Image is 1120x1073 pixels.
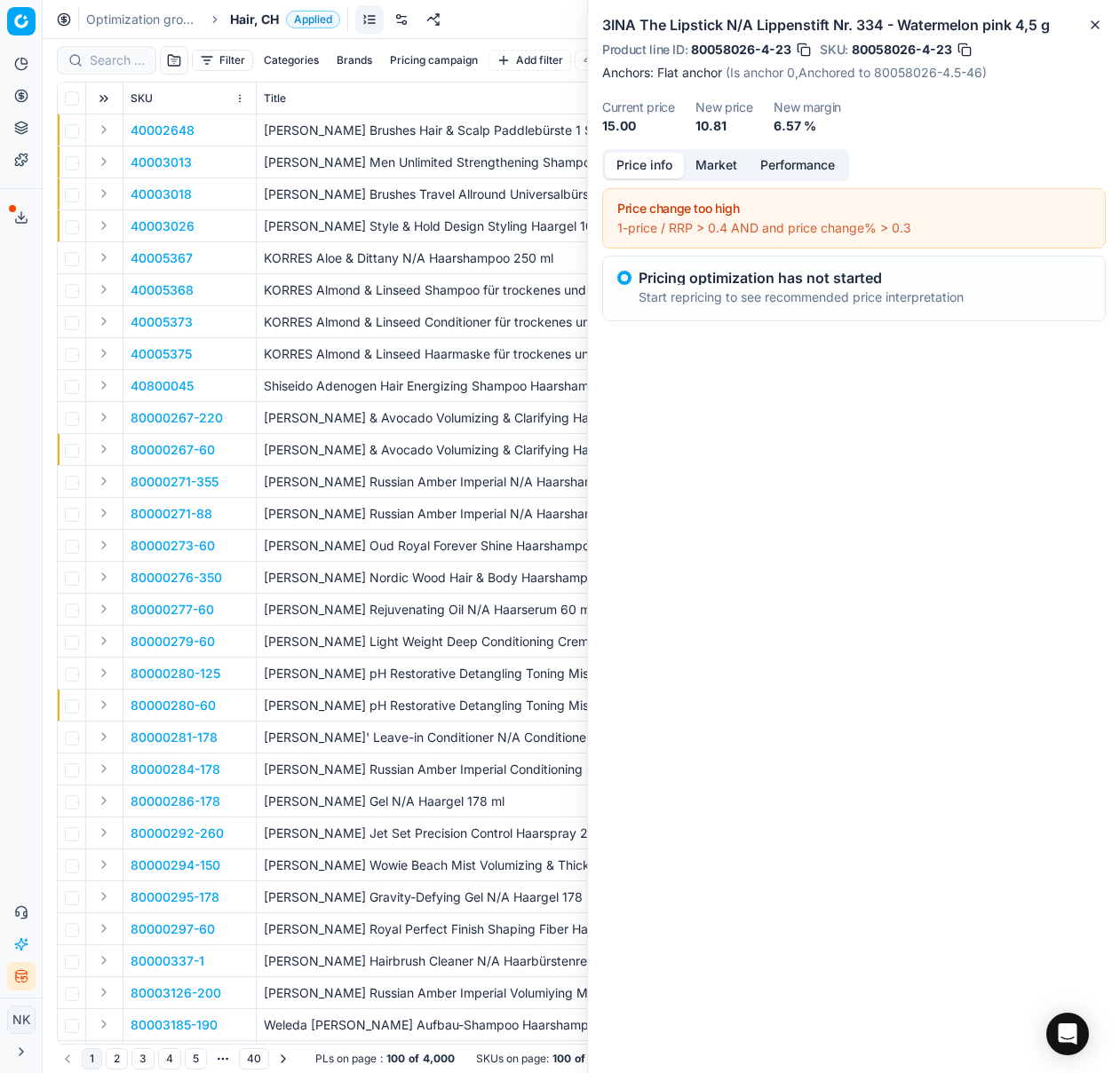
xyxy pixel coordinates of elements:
button: 80000267-60 [131,441,215,459]
button: Expand [93,566,115,588]
a: 0 [787,65,795,80]
button: Go to next page [273,1048,294,1069]
p: 80000297-60 [131,920,215,938]
button: Expand [93,279,115,300]
p: 80000292-260 [131,824,224,842]
p: [PERSON_NAME] Light Weight Deep Conditioning Creme Rinse Paraben Free Conditioner 60 ml [264,633,632,651]
button: 80000295-178 [131,888,219,906]
span: PLs on page [315,1052,377,1066]
p: [PERSON_NAME] & Avocado Volumizing & Clarifying Haarshampoo 60 ml [264,441,632,459]
p: [PERSON_NAME] Oud Royal Forever Shine Haarshampoo 60 ml [264,537,632,555]
button: 40800045 [131,377,194,395]
p: 80000337-1 [131,952,204,970]
p: 80003185-190 [131,1016,218,1034]
dd: 15.00 [602,117,674,135]
p: [PERSON_NAME] pH Restorative Detangling Toning Mist N/A Spray-Conditioner 60 ml [264,697,632,714]
strong: 4,000 [423,1052,455,1066]
a: 80058026-4.5-46 [874,65,982,80]
span: SKU [131,91,153,106]
dd: 6.57 % [774,117,841,135]
button: 80000294-150 [131,856,220,874]
button: Bulk update [575,50,670,71]
p: [PERSON_NAME] Royal Perfect Finish Shaping Fiber Haarwachs 60 g [264,920,632,938]
p: [PERSON_NAME] Brushes Hair & Scalp Paddlebürste 1 Stk [264,122,632,139]
button: Expand [93,470,115,492]
span: Anchors : [602,64,654,82]
button: Expand [93,918,115,939]
span: Title [264,91,286,106]
button: Expand [93,502,115,524]
span: Applied [286,11,340,28]
nav: pagination [57,1046,294,1071]
dt: New price [695,101,752,114]
button: Expand [93,247,115,268]
span: 80058026-4-23 [852,41,952,59]
button: Expand [93,822,115,843]
p: 80000286-178 [131,793,220,810]
nav: breadcrumb [86,11,340,28]
p: 80000267-220 [131,409,223,427]
button: 80000271-88 [131,505,212,523]
button: 3 [131,1048,155,1069]
p: 80000277-60 [131,601,214,619]
p: Pricing optimization has not started [639,271,964,285]
p: KORRES Almond & Linseed Shampoo für trockenes und strapaziertes Haar Haarshampoo 250 ml [264,281,632,299]
button: 80000271-355 [131,473,218,491]
button: 80000284-178 [131,761,220,778]
button: Expand [93,694,115,715]
p: 80000280-125 [131,665,220,682]
button: 40 [239,1048,269,1069]
button: Expand [93,534,115,556]
p: KORRES Almond & Linseed Haarmaske für trockenes und strapaziertes Haar Haarmaske 125 ml [264,345,632,363]
strong: of [575,1052,585,1066]
button: Add filter [489,50,571,71]
button: Expand [93,438,115,460]
button: Expand [93,950,115,971]
button: 40005373 [131,313,193,331]
button: Expand [93,215,115,236]
button: 80000276-350 [131,569,222,587]
button: Expand [93,311,115,332]
span: SKU : [820,43,848,56]
p: [PERSON_NAME] Rejuvenating Oil N/A Haarserum 60 ml [264,601,632,619]
p: Shiseido Adenogen Hair Energizing Shampoo Haarshampoo 220 ml [264,377,632,395]
p: [PERSON_NAME] Jet Set Precision Control Haarspray 260 ml [264,824,632,842]
p: [PERSON_NAME] Russian Amber Imperial N/A Haarshampoo 355 ml [264,473,632,491]
p: [PERSON_NAME] Russian Amber Imperial N/A Haarshampoo 88 ml [264,505,632,523]
button: 40005368 [131,281,194,299]
div: Flat anchor [657,64,1106,82]
button: Pricing campaign [383,50,485,71]
p: [PERSON_NAME] Men Unlimited Strengthening Shampoo Haarshampoo 200 ml [264,154,632,171]
button: 80000280-60 [131,697,216,714]
p: 40005367 [131,249,193,267]
button: 40003026 [131,217,195,235]
button: 40003013 [131,154,192,171]
a: Optimization groups [86,11,200,28]
button: 80000273-60 [131,537,215,555]
button: Go to previous page [57,1048,78,1069]
span: Product line ID : [602,43,687,56]
button: NK [7,1006,36,1034]
p: [PERSON_NAME] Gravity-Defying Gel N/A Haargel 178 ml [264,888,632,906]
dt: Current price [602,101,674,114]
p: KORRES Almond & Linseed Conditioner für trockenes und strapaziertes Haar Conditioner 200 ml [264,313,632,331]
button: Expand [93,982,115,1003]
p: [PERSON_NAME] Russian Amber Imperial Conditioning Creme Conditioner 178 ml [264,761,632,778]
button: 80003126-200 [131,984,221,1002]
button: Categories [257,50,326,71]
button: 2 [106,1048,128,1069]
button: Brands [330,50,379,71]
button: Expand [93,662,115,683]
button: Filter [192,50,253,71]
